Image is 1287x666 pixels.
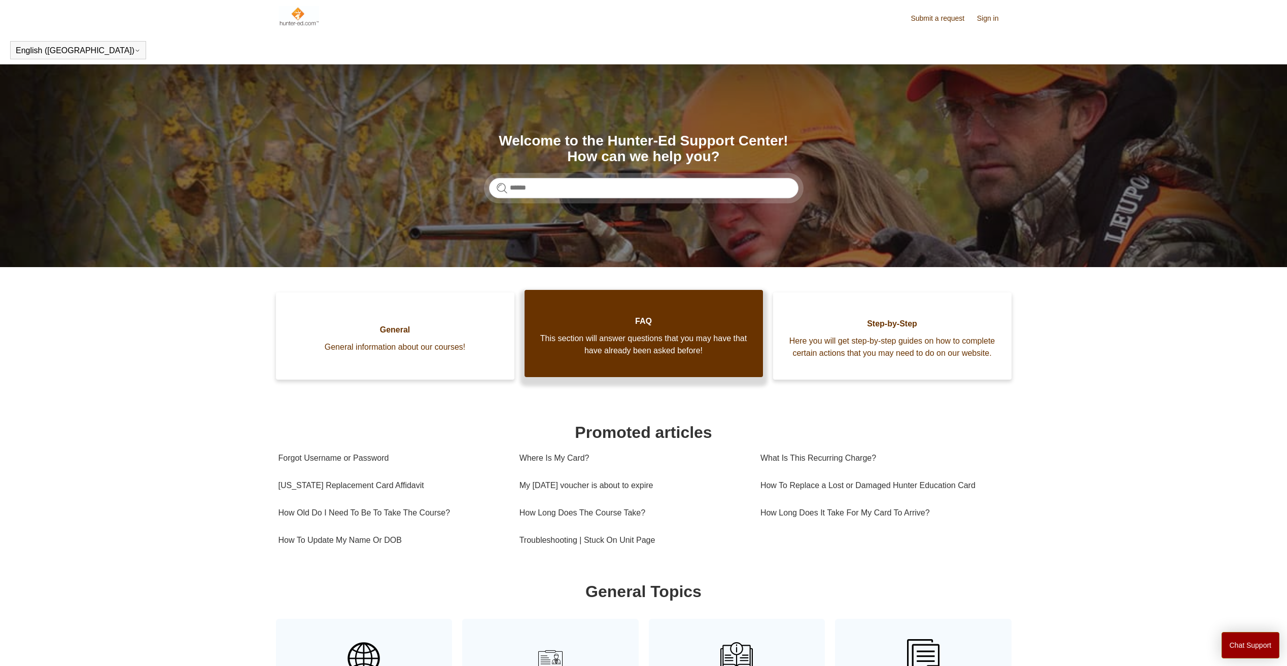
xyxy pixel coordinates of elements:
[540,332,748,357] span: This section will answer questions that you may have that have already been asked before!
[279,527,504,554] a: How To Update My Name Or DOB
[16,46,141,55] button: English ([GEOGRAPHIC_DATA])
[788,335,996,359] span: Here you will get step-by-step guides on how to complete certain actions that you may need to do ...
[977,13,1009,24] a: Sign in
[279,579,1009,604] h1: General Topics
[291,324,499,336] span: General
[519,499,745,527] a: How Long Does The Course Take?
[276,292,514,380] a: General General information about our courses!
[911,13,975,24] a: Submit a request
[279,499,504,527] a: How Old Do I Need To Be To Take The Course?
[525,290,763,377] a: FAQ This section will answer questions that you may have that have already been asked before!
[279,420,1009,445] h1: Promoted articles
[540,315,748,327] span: FAQ
[279,472,504,499] a: [US_STATE] Replacement Card Affidavit
[760,472,1001,499] a: How To Replace a Lost or Damaged Hunter Education Card
[760,445,1001,472] a: What Is This Recurring Charge?
[1222,632,1280,658] button: Chat Support
[279,445,504,472] a: Forgot Username or Password
[519,472,745,499] a: My [DATE] voucher is about to expire
[279,6,320,26] img: Hunter-Ed Help Center home page
[489,133,798,165] h1: Welcome to the Hunter-Ed Support Center! How can we help you?
[519,527,745,554] a: Troubleshooting | Stuck On Unit Page
[760,499,1001,527] a: How Long Does It Take For My Card To Arrive?
[489,178,798,198] input: Search
[519,445,745,472] a: Where Is My Card?
[773,292,1012,380] a: Step-by-Step Here you will get step-by-step guides on how to complete certain actions that you ma...
[788,318,996,330] span: Step-by-Step
[291,341,499,353] span: General information about our courses!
